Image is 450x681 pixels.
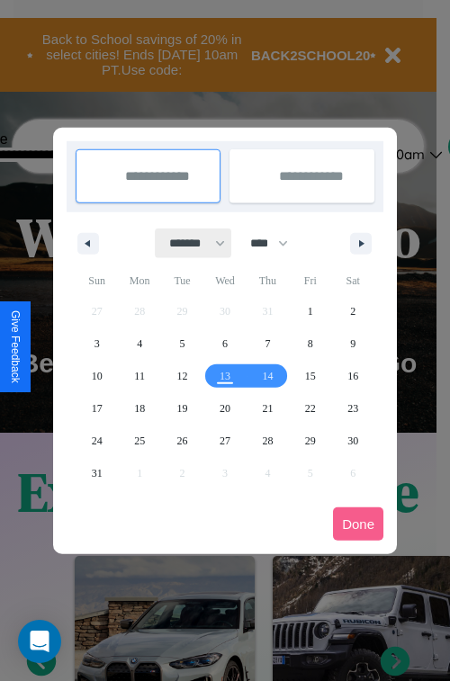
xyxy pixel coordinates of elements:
[220,360,230,392] span: 13
[289,266,331,295] span: Fri
[18,620,61,663] div: Open Intercom Messenger
[220,425,230,457] span: 27
[92,360,103,392] span: 10
[161,425,203,457] button: 26
[222,327,228,360] span: 6
[203,392,246,425] button: 20
[203,425,246,457] button: 27
[332,295,374,327] button: 2
[203,360,246,392] button: 13
[305,360,316,392] span: 15
[262,392,273,425] span: 21
[347,360,358,392] span: 16
[203,327,246,360] button: 6
[203,266,246,295] span: Wed
[347,392,358,425] span: 23
[332,327,374,360] button: 9
[332,425,374,457] button: 30
[134,360,145,392] span: 11
[76,360,118,392] button: 10
[92,457,103,489] span: 31
[247,327,289,360] button: 7
[350,295,355,327] span: 2
[308,295,313,327] span: 1
[265,327,270,360] span: 7
[137,327,142,360] span: 4
[350,327,355,360] span: 9
[220,392,230,425] span: 20
[134,392,145,425] span: 18
[76,425,118,457] button: 24
[134,425,145,457] span: 25
[289,360,331,392] button: 15
[118,327,160,360] button: 4
[76,457,118,489] button: 31
[180,327,185,360] span: 5
[332,360,374,392] button: 16
[247,425,289,457] button: 28
[262,425,273,457] span: 28
[332,266,374,295] span: Sat
[289,295,331,327] button: 1
[161,327,203,360] button: 5
[177,360,188,392] span: 12
[347,425,358,457] span: 30
[9,310,22,383] div: Give Feedback
[94,327,100,360] span: 3
[161,392,203,425] button: 19
[308,327,313,360] span: 8
[289,425,331,457] button: 29
[118,360,160,392] button: 11
[247,360,289,392] button: 14
[92,425,103,457] span: 24
[118,392,160,425] button: 18
[118,266,160,295] span: Mon
[76,327,118,360] button: 3
[247,392,289,425] button: 21
[305,425,316,457] span: 29
[92,392,103,425] span: 17
[289,392,331,425] button: 22
[247,266,289,295] span: Thu
[177,392,188,425] span: 19
[76,392,118,425] button: 17
[76,266,118,295] span: Sun
[161,360,203,392] button: 12
[332,392,374,425] button: 23
[161,266,203,295] span: Tue
[289,327,331,360] button: 8
[262,360,273,392] span: 14
[305,392,316,425] span: 22
[177,425,188,457] span: 26
[333,507,383,541] button: Done
[118,425,160,457] button: 25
